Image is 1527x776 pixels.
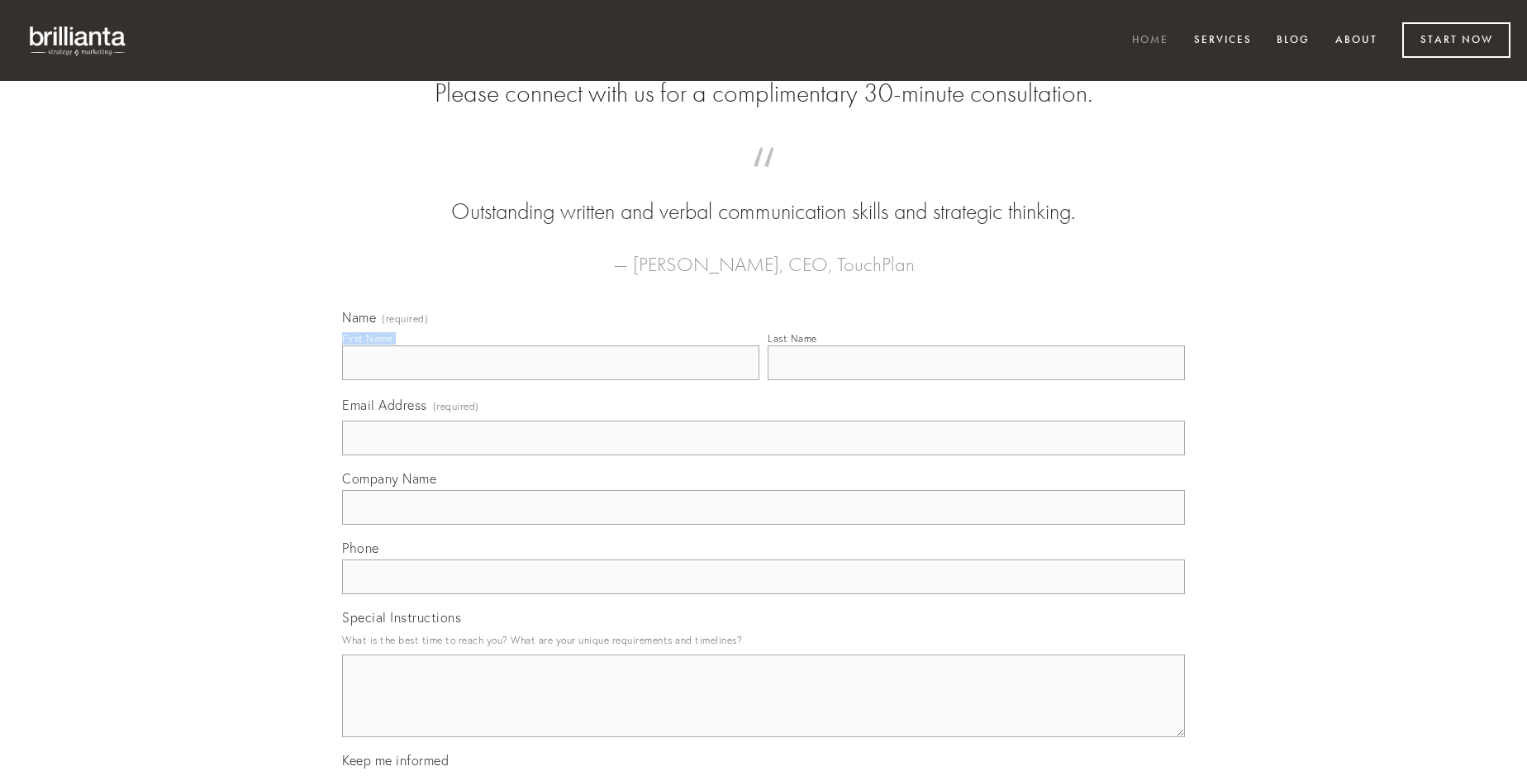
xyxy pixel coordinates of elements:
[342,332,392,345] div: First Name
[768,332,817,345] div: Last Name
[1266,27,1320,55] a: Blog
[369,164,1158,228] blockquote: Outstanding written and verbal communication skills and strategic thinking.
[17,17,140,64] img: brillianta - research, strategy, marketing
[342,470,436,487] span: Company Name
[1325,27,1388,55] a: About
[342,397,427,413] span: Email Address
[342,629,1185,651] p: What is the best time to reach you? What are your unique requirements and timelines?
[342,752,449,769] span: Keep me informed
[342,309,376,326] span: Name
[433,395,479,417] span: (required)
[342,78,1185,109] h2: Please connect with us for a complimentary 30-minute consultation.
[1121,27,1179,55] a: Home
[369,164,1158,196] span: “
[382,314,428,324] span: (required)
[1402,22,1510,58] a: Start Now
[342,609,461,626] span: Special Instructions
[342,540,379,556] span: Phone
[1183,27,1263,55] a: Services
[369,228,1158,281] figcaption: — [PERSON_NAME], CEO, TouchPlan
